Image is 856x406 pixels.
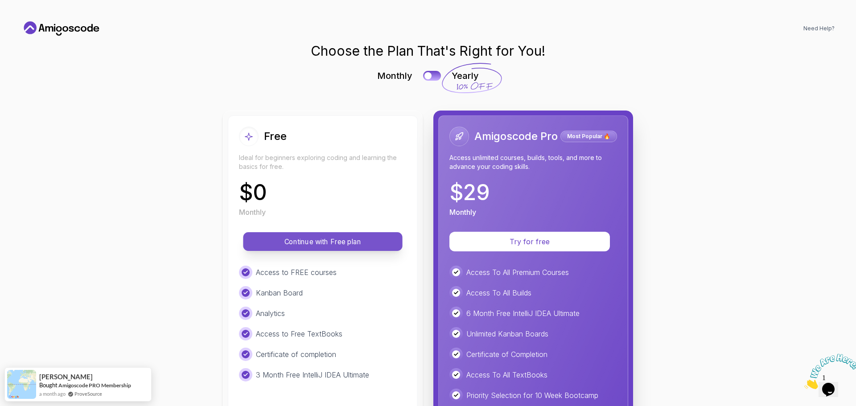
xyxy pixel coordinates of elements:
p: Access to Free TextBooks [256,328,342,339]
p: 3 Month Free IntelliJ IDEA Ultimate [256,369,369,380]
p: Access unlimited courses, builds, tools, and more to advance your coding skills. [449,153,617,171]
p: Monthly [239,207,266,217]
button: Try for free [449,232,610,251]
span: 1 [4,4,7,11]
p: Access To All Builds [466,287,531,298]
p: Certificate of Completion [466,349,547,360]
a: ProveSource [74,390,102,398]
p: Analytics [256,308,285,319]
span: a month ago [39,390,66,398]
p: Unlimited Kanban Boards [466,328,548,339]
p: Priority Selection for 10 Week Bootcamp [466,390,598,401]
span: Bought [39,381,58,389]
p: Try for free [460,236,599,247]
p: Monthly [449,207,476,217]
h1: Choose the Plan That's Right for You! [311,43,545,59]
span: [PERSON_NAME] [39,373,93,381]
p: Most Popular 🔥 [562,132,616,141]
iframe: chat widget [801,350,856,393]
p: Access to FREE courses [256,267,337,278]
img: provesource social proof notification image [7,370,36,399]
p: Access To All TextBooks [466,369,547,380]
p: $ 29 [449,182,490,203]
p: Certificate of completion [256,349,336,360]
p: Ideal for beginners exploring coding and learning the basics for free. [239,153,407,171]
p: Kanban Board [256,287,303,298]
p: Continue with Free plan [253,237,392,247]
p: 6 Month Free IntelliJ IDEA Ultimate [466,308,580,319]
p: Monthly [377,70,412,82]
a: Home link [21,21,102,36]
p: $ 0 [239,182,267,203]
a: Amigoscode PRO Membership [58,382,131,389]
p: Access To All Premium Courses [466,267,569,278]
button: Continue with Free plan [243,232,402,251]
img: Chat attention grabber [4,4,59,39]
h2: Free [264,129,287,144]
h2: Amigoscode Pro [474,129,558,144]
a: Need Help? [803,25,835,32]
